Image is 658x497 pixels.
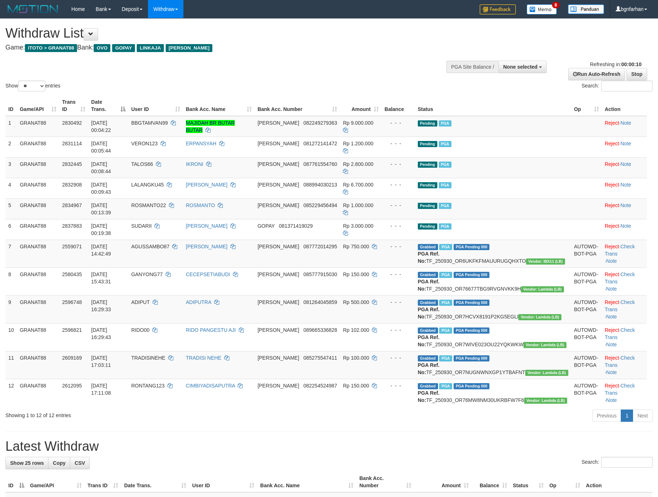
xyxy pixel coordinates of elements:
td: · · [602,379,647,407]
td: AUTOWD-BOT-PGA [571,240,602,267]
span: Rp 500.000 [343,299,369,305]
td: 10 [5,323,17,351]
span: [PERSON_NAME] [258,161,299,167]
th: Bank Acc. Name: activate to sort column ascending [183,95,255,116]
span: [PERSON_NAME] [258,202,299,208]
span: [DATE] 00:08:44 [91,161,111,174]
td: TF_250930_OR7NUGNWNXGP1YTBAFNT [415,351,571,379]
span: 2609169 [62,355,82,361]
span: [PERSON_NAME] [258,244,299,249]
span: Pending [418,223,437,230]
span: RIDO00 [131,327,150,333]
span: [PERSON_NAME] [258,141,299,146]
a: Copy [48,457,70,469]
span: Grabbed [418,244,438,250]
a: Reject [605,202,619,208]
span: 2830492 [62,120,82,126]
span: Marked by bgndedek [439,383,452,389]
td: GRANAT88 [17,116,59,137]
a: TRADISI NEHE [186,355,221,361]
select: Showentries [18,81,45,91]
td: 12 [5,379,17,407]
a: MAJIDAH BR BUTAR BUTAR [186,120,235,133]
span: [DATE] 00:19:38 [91,223,111,236]
td: 6 [5,219,17,240]
span: PGA Pending [454,272,490,278]
td: AUTOWD-BOT-PGA [571,323,602,351]
span: PGA Pending [454,383,490,389]
span: Copy 081264045859 to clipboard [303,299,337,305]
span: [PERSON_NAME] [258,120,299,126]
span: TRADISINEHE [131,355,165,361]
a: ADIPUTRA [186,299,211,305]
th: Date Trans.: activate to sort column ascending [121,472,189,492]
td: · · [602,351,647,379]
span: Refreshing in: [590,61,641,67]
span: GOPAY [258,223,275,229]
a: Run Auto-Refresh [568,68,625,80]
div: PGA Site Balance / [446,61,498,73]
th: Action [583,472,653,492]
td: GRANAT88 [17,295,59,323]
label: Search: [582,81,653,91]
span: Pending [418,141,437,147]
span: Marked by bgnjimi [439,162,451,168]
span: Vendor URL: https://dashboard.q2checkout.com/secure [518,314,561,320]
span: TALOS66 [131,161,153,167]
td: TF_250930_OR76MW8NM30UKRBFW7F6 [415,379,571,407]
th: Date Trans.: activate to sort column descending [88,95,128,116]
span: PGA Pending [454,244,490,250]
span: [PERSON_NAME] [258,299,299,305]
a: Reject [605,182,619,188]
a: [PERSON_NAME] [186,244,228,249]
span: BBGTAMVAN99 [131,120,168,126]
span: VERON123 [131,141,158,146]
td: TF_250930_OR7WIVE023OU22YQKWKW [415,323,571,351]
a: Reject [605,223,619,229]
td: · [602,178,647,198]
span: Copy 085229456494 to clipboard [303,202,337,208]
span: Copy 089665336828 to clipboard [303,327,337,333]
a: Note [620,182,631,188]
span: [PERSON_NAME] [258,182,299,188]
span: 2831114 [62,141,82,146]
a: ERPANSYAH [186,141,216,146]
span: Copy 087772014295 to clipboard [303,244,337,249]
span: Rp 750.000 [343,244,369,249]
td: 1 [5,116,17,137]
span: Marked by bgnjimi [439,182,451,188]
th: Game/API: activate to sort column ascending [27,472,85,492]
th: Op: activate to sort column ascending [547,472,583,492]
span: Copy 082249279363 to clipboard [303,120,337,126]
span: [DATE] 00:09:43 [91,182,111,195]
span: ADIPUT [131,299,150,305]
td: GRANAT88 [17,137,59,157]
h1: Withdraw List [5,26,432,40]
span: Vendor URL: https://dashboard.q2checkout.com/secure [524,398,567,404]
span: [DATE] 00:13:39 [91,202,111,215]
a: RIDO PANGESTU AJI [186,327,236,333]
span: Rp 150.000 [343,271,369,277]
th: Bank Acc. Number: activate to sort column ascending [356,472,414,492]
a: Note [620,223,631,229]
span: Marked by bgnjimi [439,141,451,147]
th: User ID: activate to sort column ascending [189,472,257,492]
input: Search: [601,457,653,468]
span: Rp 6.700.000 [343,182,373,188]
td: 4 [5,178,17,198]
a: [PERSON_NAME] [186,223,228,229]
span: [PERSON_NAME] [258,327,299,333]
span: [PERSON_NAME] [258,383,299,389]
td: 7 [5,240,17,267]
a: Note [606,314,617,320]
span: Vendor URL: https://dashboard.q2checkout.com/secure [526,258,565,265]
span: Rp 9.000.000 [343,120,373,126]
div: - - - [385,354,412,361]
td: · [602,198,647,219]
label: Show entries [5,81,60,91]
span: Marked by bgnjimi [439,120,451,127]
span: [DATE] 17:11:08 [91,383,111,396]
label: Search: [582,457,653,468]
td: · [602,116,647,137]
span: 2559071 [62,244,82,249]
